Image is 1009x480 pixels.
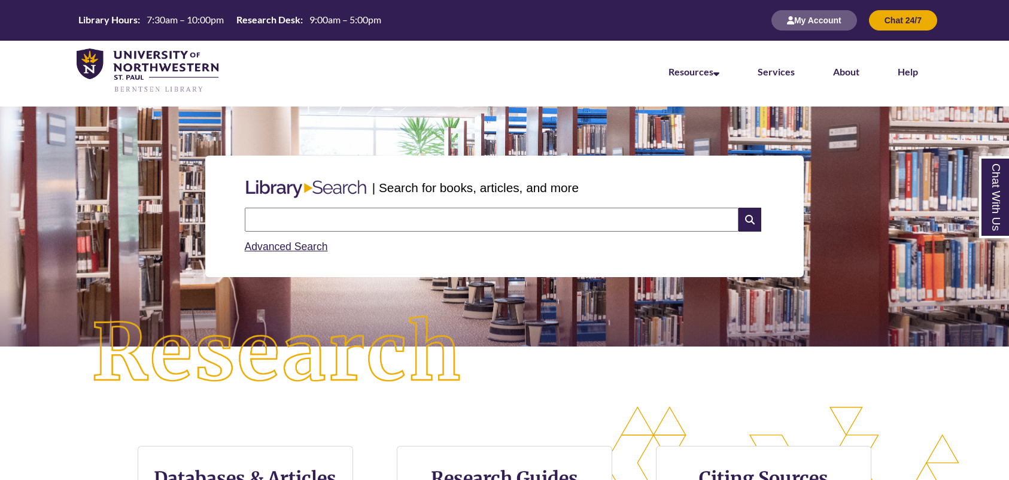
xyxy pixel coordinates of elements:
[372,178,579,197] p: | Search for books, articles, and more
[738,208,761,232] i: Search
[245,241,328,253] a: Advanced Search
[668,66,719,77] a: Resources
[758,66,795,77] a: Services
[309,14,381,25] span: 9:00am – 5:00pm
[147,14,224,25] span: 7:30am – 10:00pm
[833,66,859,77] a: About
[771,10,857,31] button: My Account
[869,10,937,31] button: Chat 24/7
[771,15,857,25] a: My Account
[869,15,937,25] a: Chat 24/7
[898,66,918,77] a: Help
[74,13,386,26] table: Hours Today
[50,275,504,433] img: Research
[232,13,305,26] th: Research Desk:
[74,13,386,28] a: Hours Today
[240,175,372,203] img: Libary Search
[74,13,142,26] th: Library Hours:
[77,48,218,93] img: UNWSP Library Logo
